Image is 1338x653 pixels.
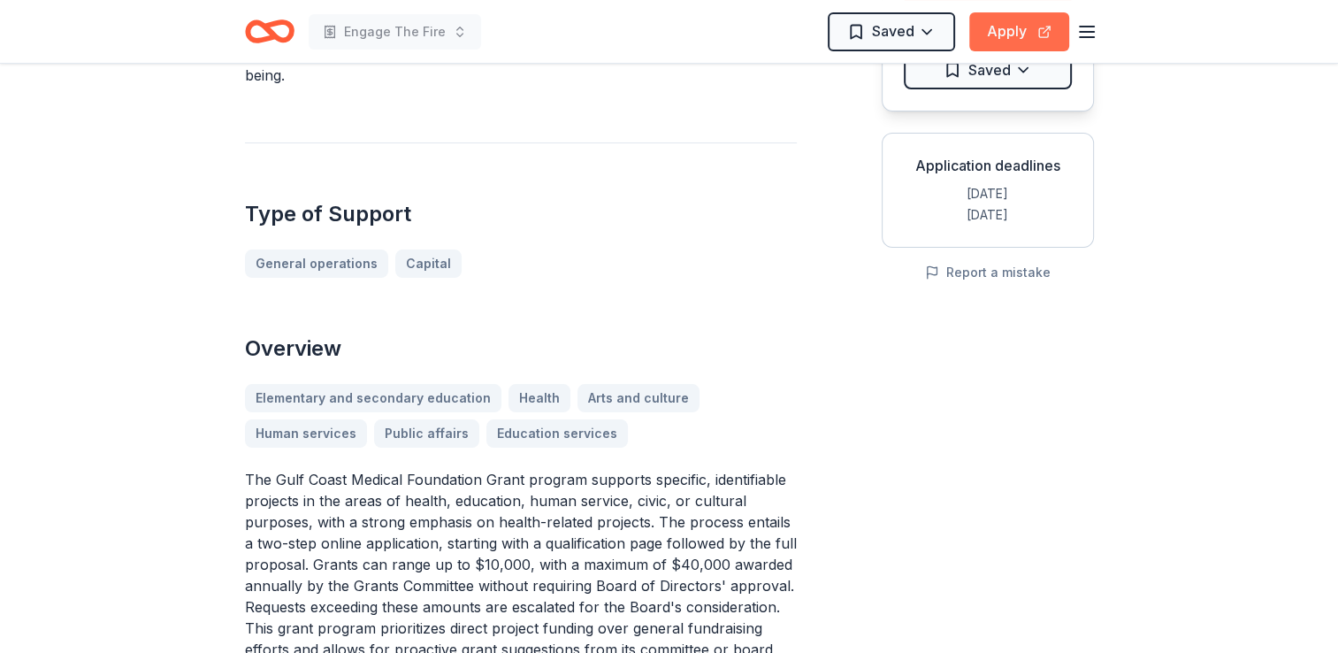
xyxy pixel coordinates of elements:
button: Saved [828,12,955,51]
a: Capital [395,250,462,278]
div: Application deadlines [897,155,1079,176]
a: General operations [245,250,388,278]
button: Engage The Fire [309,14,481,50]
button: Report a mistake [925,262,1051,283]
span: Saved [968,58,1011,81]
button: Saved [904,50,1072,89]
span: Engage The Fire [344,21,446,42]
h2: Type of Support [245,200,797,228]
button: Apply [969,12,1069,51]
div: [DATE] [897,204,1079,226]
span: Saved [872,19,914,42]
a: Home [245,11,294,52]
h2: Overview [245,334,797,363]
div: [DATE] [897,183,1079,204]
